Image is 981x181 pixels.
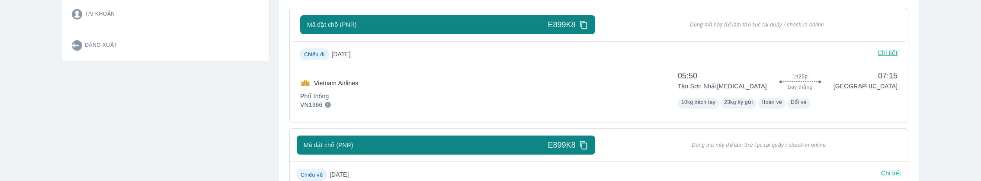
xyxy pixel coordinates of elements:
[678,82,767,90] p: Tân Sơn Nhất [MEDICAL_DATA]
[792,73,808,80] span: 1h25p
[548,140,576,150] span: E899K8
[301,172,323,178] span: Chiều về
[330,170,356,179] span: [DATE]
[834,71,898,81] span: 07:15
[678,71,767,81] span: 05:50
[878,48,898,60] p: Chi tiết
[72,9,82,19] img: account
[304,52,325,58] span: Chiều đi
[881,169,901,181] p: Chi tiết
[834,82,898,90] p: [GEOGRAPHIC_DATA]
[548,19,576,30] span: E899K8
[681,99,715,105] span: 10kg xách tay
[72,40,82,51] img: logout
[307,20,356,29] span: Mã đặt chỗ (PNR)
[791,99,807,105] span: Đổi vé
[617,142,901,149] span: Dùng mã này để làm thủ tục tại quầy / check-in online
[724,99,753,105] span: 23kg ký gửi
[788,84,813,90] span: Bay thẳng
[332,50,358,58] span: [DATE]
[304,141,353,149] span: Mã đặt chỗ (PNR)
[300,92,359,100] p: Phổ thông
[617,21,898,28] span: Dùng mã này để làm thủ tục tại quầy / check-in online
[300,100,323,109] p: VN1366
[65,30,221,61] button: Đăng xuất
[762,99,782,105] span: Hoàn vé
[314,79,359,87] p: Vietnam Airlines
